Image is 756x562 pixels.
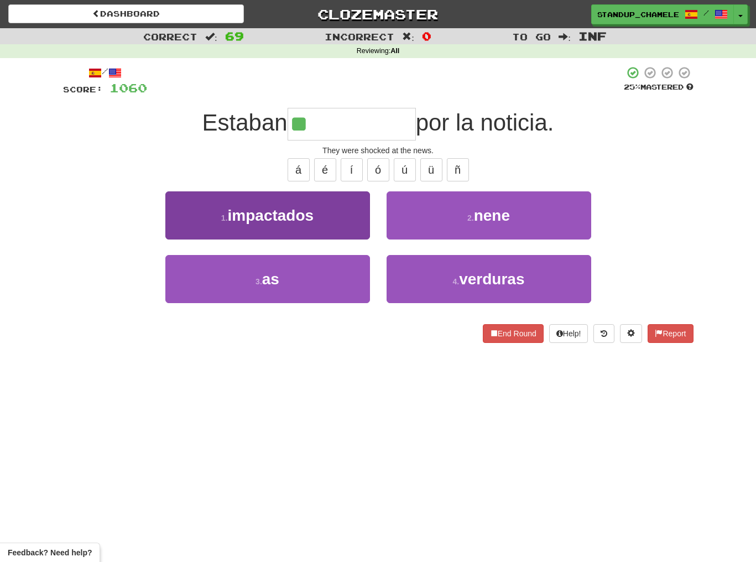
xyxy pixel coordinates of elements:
[624,82,694,92] div: Mastered
[165,191,370,240] button: 1.impactados
[205,32,217,41] span: :
[314,158,336,181] button: é
[8,4,244,23] a: Dashboard
[422,29,431,43] span: 0
[63,66,147,80] div: /
[256,277,262,286] small: 3 .
[341,158,363,181] button: í
[512,31,551,42] span: To go
[143,31,197,42] span: Correct
[549,324,588,343] button: Help!
[387,191,591,240] button: 2.nene
[648,324,693,343] button: Report
[402,32,414,41] span: :
[474,207,510,224] span: nene
[593,324,614,343] button: Round history (alt+y)
[390,47,399,55] strong: All
[483,324,544,343] button: End Round
[416,110,554,136] span: por la noticia.
[63,85,103,94] span: Score:
[703,9,709,17] span: /
[447,158,469,181] button: ñ
[221,214,228,222] small: 1 .
[394,158,416,181] button: ú
[578,29,607,43] span: Inf
[225,29,244,43] span: 69
[367,158,389,181] button: ó
[387,255,591,303] button: 4.verduras
[591,4,734,24] a: standup_chameleon /
[420,158,442,181] button: ü
[63,145,694,156] div: They were shocked at the news.
[288,158,310,181] button: á
[559,32,571,41] span: :
[597,9,679,19] span: standup_chameleon
[467,214,474,222] small: 2 .
[260,4,496,24] a: Clozemaster
[8,547,92,558] span: Open feedback widget
[202,110,288,136] span: Estaban
[228,207,314,224] span: impactados
[325,31,394,42] span: Incorrect
[110,81,147,95] span: 1060
[262,270,279,288] span: as
[165,255,370,303] button: 3.as
[459,270,524,288] span: verduras
[453,277,460,286] small: 4 .
[624,82,640,91] span: 25 %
